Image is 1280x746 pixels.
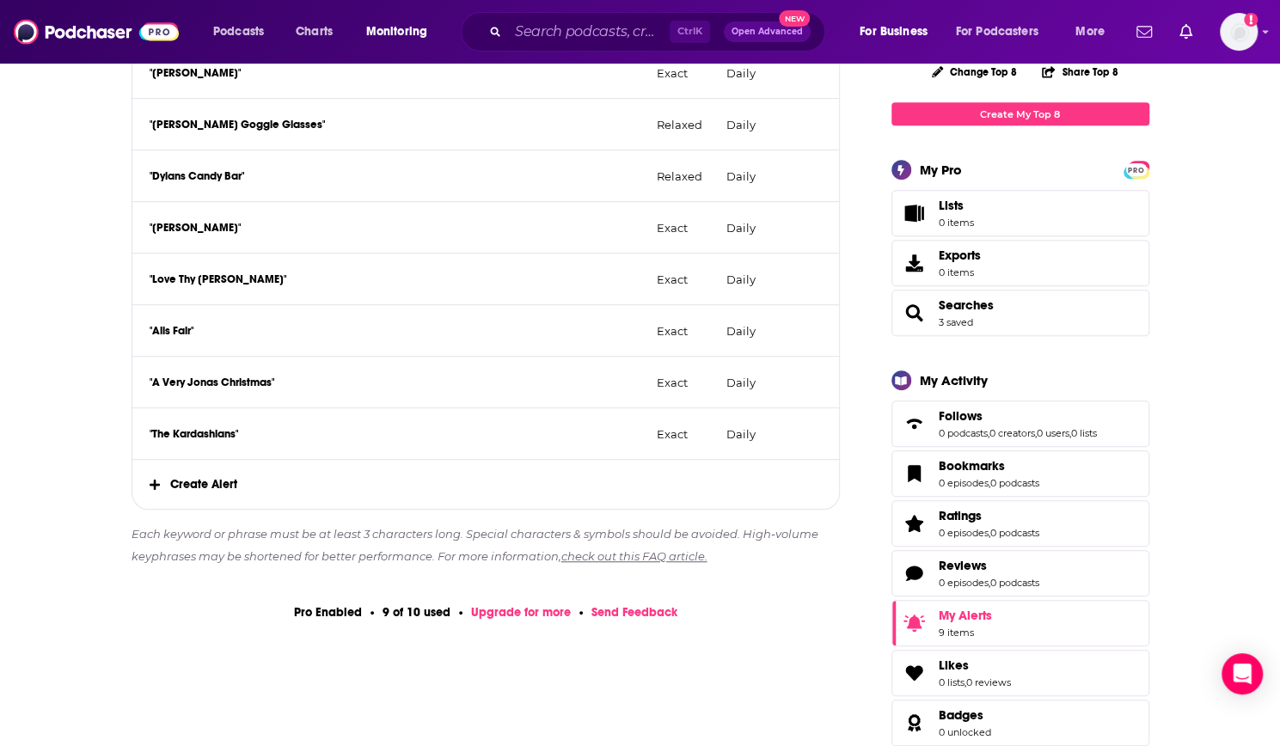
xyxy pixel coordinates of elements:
span: Exports [939,248,981,263]
span: , [1035,427,1037,439]
a: Ratings [897,511,932,535]
a: PRO [1126,162,1147,175]
a: Upgrade for more [471,605,571,620]
span: , [989,527,990,539]
span: PRO [1126,163,1147,176]
p: Daily [726,272,794,286]
a: 0 podcasts [990,527,1039,539]
button: Change Top 8 [922,61,1028,83]
span: 0 items [939,217,974,229]
p: Daily [726,376,794,389]
a: Reviews [897,561,932,585]
p: 9 of 10 used [383,605,450,620]
span: More [1075,20,1105,44]
a: Follows [939,408,1097,424]
a: 0 creators [989,427,1035,439]
a: Lists [891,190,1149,236]
button: open menu [201,18,286,46]
button: Show profile menu [1220,13,1258,51]
span: Bookmarks [891,450,1149,497]
a: 0 podcasts [939,427,988,439]
p: Daily [726,324,794,338]
span: , [989,577,990,589]
span: Searches [891,290,1149,336]
span: Reviews [939,558,987,573]
a: Show notifications dropdown [1173,17,1199,46]
button: Open AdvancedNew [724,21,811,42]
a: 0 episodes [939,477,989,489]
p: "A Very Jonas Christmas" [150,376,644,389]
a: Likes [939,657,1011,673]
span: For Podcasters [956,20,1038,44]
span: , [1069,427,1071,439]
p: Exact [657,66,712,80]
span: Follows [939,408,983,424]
span: Likes [891,650,1149,696]
button: open menu [1063,18,1126,46]
span: Ctrl K [670,21,710,43]
p: Daily [726,169,794,183]
a: Reviews [939,558,1039,573]
p: Exact [657,272,712,286]
a: Badges [939,707,991,723]
span: My Alerts [897,611,932,635]
span: Badges [891,700,1149,746]
a: 0 podcasts [990,577,1039,589]
p: Exact [657,376,712,389]
a: My Alerts [891,600,1149,646]
p: Pro Enabled [294,605,362,620]
p: Daily [726,427,794,441]
button: Share Top 8 [1041,55,1118,89]
button: open menu [354,18,450,46]
a: 0 lists [939,676,965,688]
a: Ratings [939,508,1039,523]
p: Relaxed [657,169,712,183]
span: Bookmarks [939,458,1005,474]
p: "The Kardashians" [150,427,644,441]
a: 0 episodes [939,527,989,539]
span: Lists [897,201,932,225]
span: Exports [897,251,932,275]
div: Search podcasts, credits, & more... [477,12,842,52]
p: Each keyword or phrase must be at least 3 characters long. Special characters & symbols should be... [132,523,841,567]
div: My Activity [920,372,988,388]
span: Monitoring [366,20,427,44]
p: "Love Thy [PERSON_NAME]" [150,272,644,286]
span: My Alerts [939,608,992,623]
span: Ratings [939,508,982,523]
button: open menu [945,18,1063,46]
button: open menu [848,18,949,46]
div: Open Intercom Messenger [1222,653,1263,694]
a: Searches [939,297,994,313]
a: Podchaser - Follow, Share and Rate Podcasts [14,15,179,48]
p: Daily [726,221,794,235]
span: Lists [939,198,964,213]
span: , [989,477,990,489]
a: 0 podcasts [990,477,1039,489]
span: Likes [939,657,969,673]
span: Reviews [891,550,1149,596]
a: 0 unlocked [939,726,991,738]
a: Exports [891,240,1149,286]
a: 0 lists [1071,427,1097,439]
a: 0 episodes [939,577,989,589]
p: "[PERSON_NAME] Goggle Glasses" [150,118,644,131]
span: New [779,10,810,27]
p: Exact [657,221,712,235]
a: 0 users [1037,427,1069,439]
a: 3 saved [939,316,973,328]
span: Logged in as LaurenKenyon [1220,13,1258,51]
p: "Dylans Candy Bar" [150,169,644,183]
a: check out this FAQ article. [561,549,707,563]
span: Open Advanced [732,28,803,36]
div: My Pro [920,162,962,178]
img: User Profile [1220,13,1258,51]
p: "Alls Fair" [150,324,644,338]
span: Badges [939,707,983,723]
span: , [988,427,989,439]
p: Daily [726,118,794,131]
span: Lists [939,198,974,213]
span: , [965,676,966,688]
